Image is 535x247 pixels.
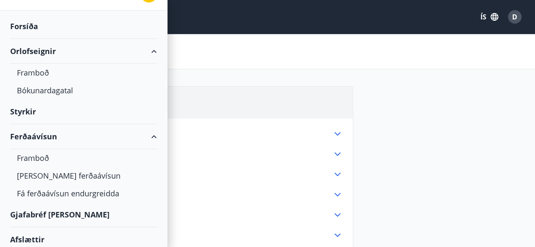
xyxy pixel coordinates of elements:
[21,169,343,179] div: Breytingargjald
[10,39,157,64] div: Orlofseignir
[10,14,157,39] div: Forsíða
[512,12,517,22] span: D
[21,129,343,139] div: Reglur um opnun á leigur á orlofsvef FIT
[21,210,343,220] div: Gæludýr
[10,124,157,149] div: Ferðaávísun
[21,190,343,200] div: Afbókun innanlands
[10,202,157,227] div: Gjafabréf [PERSON_NAME]
[17,167,150,185] div: [PERSON_NAME] ferðaávísun
[17,149,150,167] div: Framboð
[17,81,150,99] div: Bókunardagatal
[476,9,503,24] button: ÍS
[21,230,343,240] div: Við brottför
[505,7,525,27] button: D
[17,64,150,81] div: Framboð
[21,149,343,159] div: Umgengni
[10,99,157,124] div: Styrkir
[17,185,150,202] div: Fá ferðaávísun endurgreidda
